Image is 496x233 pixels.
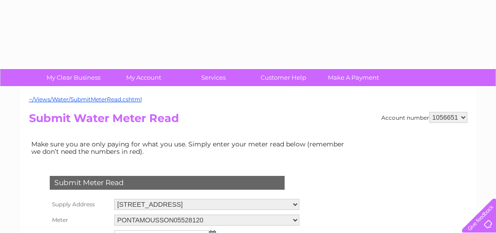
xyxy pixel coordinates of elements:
td: Make sure you are only paying for what you use. Simply enter your meter read below (remember we d... [29,138,351,157]
th: Supply Address [47,197,112,212]
a: ~/Views/Water/SubmitMeterRead.cshtml [29,96,142,103]
a: My Clear Business [35,69,111,86]
a: Make A Payment [315,69,391,86]
th: Meter [47,212,112,228]
a: My Account [105,69,181,86]
h2: Submit Water Meter Read [29,112,467,129]
div: Submit Meter Read [50,176,285,190]
div: Account number [381,112,467,123]
a: Customer Help [245,69,321,86]
a: Services [175,69,251,86]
